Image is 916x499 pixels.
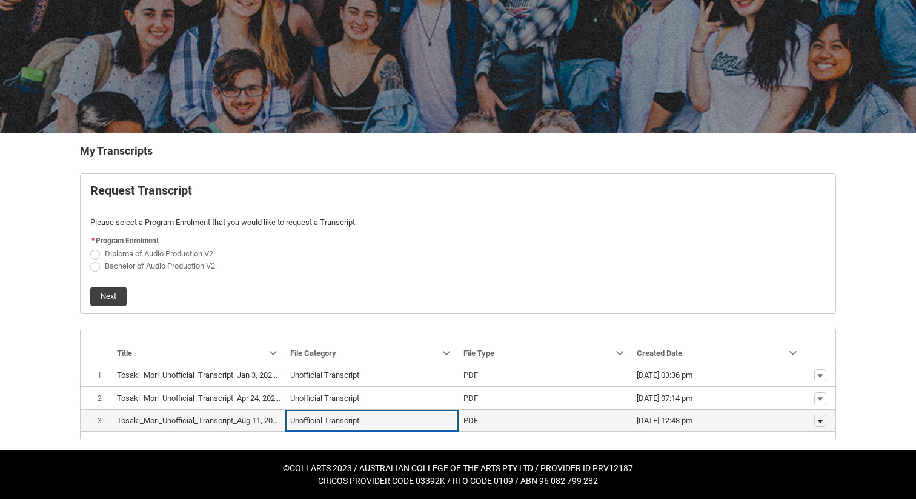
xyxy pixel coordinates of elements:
button: Next [90,287,127,306]
lightning-base-formatted-text: Tosaki_Mori_Unofficial_Transcript_Apr 24, 2025.pdf [117,394,293,403]
p: Please select a Program Enrolment that you would like to request a Transcript. [90,216,826,229]
lightning-formatted-date-time: [DATE] 03:36 pm [637,370,692,380]
span: Bachelor of Audio Production V2 [105,261,215,270]
lightning-formatted-date-time: [DATE] 12:48 pm [637,416,692,425]
lightning-base-formatted-text: PDF [463,394,478,403]
span: Program Enrolment [96,236,159,245]
b: Request Transcript [90,183,192,198]
abbr: required [91,236,95,245]
span: Diploma of Audio Production V2 [105,249,213,258]
lightning-base-formatted-text: PDF [463,370,478,380]
lightning-formatted-date-time: [DATE] 07:14 pm [637,394,692,403]
article: Request_Student_Transcript flow [80,173,836,314]
lightning-base-formatted-text: PDF [463,416,478,425]
lightning-base-formatted-text: Tosaki_Mori_Unofficial_Transcript_Aug 11, 2025.pdf [117,416,294,425]
lightning-base-formatted-text: Tosaki_Mori_Unofficial_Transcript_Jan 3, 2025.pdf [117,370,290,380]
b: My Transcripts [80,144,153,157]
lightning-base-formatted-text: Unofficial Transcript [290,370,359,380]
lightning-base-formatted-text: Unofficial Transcript [290,416,359,425]
lightning-base-formatted-text: Unofficial Transcript [290,394,359,403]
